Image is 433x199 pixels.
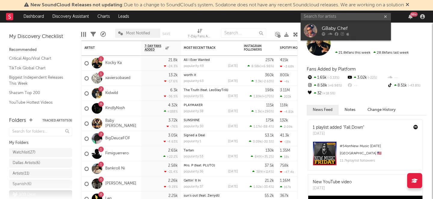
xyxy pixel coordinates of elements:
div: 1.35M [280,149,290,153]
div: 132k [280,118,288,122]
div: # 54 on New Music [DATE] [GEOGRAPHIC_DATA] 🇺🇸 [340,143,418,157]
a: Shazam Top 200 [9,90,66,96]
div: 11.7k playlist followers [340,157,418,164]
div: New YouTube video [313,179,352,185]
div: SUNSHINE [184,119,238,122]
div: sun's out (feat. Zerrydl) [184,194,238,197]
a: Signed a Deal [184,134,205,137]
div: 3.11M [280,88,290,92]
div: Watchlist ( 27 ) [13,149,35,156]
div: 175k [266,118,274,122]
a: "Fall Down" [343,125,364,130]
div: [DATE] [313,131,364,137]
div: -18k [280,140,291,144]
span: 3.3k [255,80,262,83]
div: [DATE] [228,95,238,98]
a: BigDeuceFOF [105,136,130,141]
span: 1.89k [253,95,262,98]
a: Dallas Artists(6) [9,159,72,168]
div: 41.3k [280,134,289,137]
div: -4k [280,80,289,84]
div: 55.2k [265,194,274,198]
a: Tartan [184,149,194,152]
a: Gettin' It In [184,179,201,182]
div: ( ) [251,79,274,83]
div: 367k [280,194,289,198]
div: PLAYMAKER [184,104,238,107]
div: 130k [266,149,274,153]
div: popularity: 49 [184,65,204,68]
div: Gettin' It In [184,179,238,182]
div: 8.51k [387,82,427,90]
div: popularity: 55 [184,95,203,98]
div: Most Recent Track [184,46,229,50]
div: Recommended [9,46,72,54]
div: 1.16M [280,179,290,183]
div: ( ) [251,109,274,113]
span: 849 [255,155,261,159]
a: Spanish(6) [9,180,72,189]
button: Save [162,32,170,36]
div: -24.3 % [164,64,178,68]
div: 3.05k [168,134,178,137]
div: 2.25k [168,194,178,198]
div: worth it [184,74,238,77]
span: 389 [256,170,262,174]
span: -33.4 % [263,185,273,189]
div: 2.65k [168,149,178,153]
button: News Feed [307,105,339,115]
div: [DATE] [313,185,352,191]
div: -36.5 % [164,94,178,98]
div: 37.5k [265,164,274,168]
div: [DATE] [228,140,238,143]
a: Watchlist(27) [9,148,72,157]
div: -21.4 % [164,170,178,174]
span: 1.02k [253,185,262,189]
a: GBaby Chef [301,21,391,40]
div: -4.81k [280,110,294,114]
div: 3.72k [168,118,178,122]
div: Dallas Artists ( 6 ) [13,160,40,167]
div: GBaby Chef [322,25,388,32]
div: 758k [280,164,289,168]
button: Change History [361,105,402,115]
div: 360k [265,73,274,77]
button: Tracked Artists(9) [42,119,72,122]
span: +114 % [263,170,273,174]
div: 2.09k [280,125,293,129]
div: popularity: 30 [184,125,204,128]
a: Charts [93,11,114,23]
div: Tartan [184,149,238,152]
div: +22.2 % [163,155,178,159]
div: ( ) [250,185,274,189]
a: KindlyNxsh [105,106,125,111]
a: [PERSON_NAME] [105,181,136,186]
a: All I Ever Wanted [184,58,210,62]
a: Kocky Ka [105,61,122,66]
span: -22 % [367,76,377,80]
div: 21.2k [265,179,274,183]
span: -3.33 % [327,76,339,80]
div: 1 playlist added [313,125,364,131]
div: ( ) [250,125,274,128]
div: [DATE] [228,170,238,173]
span: +18.5 % [321,92,335,95]
a: Mrs. P (feat. PLUTO) [184,164,215,167]
a: Kidwild [105,91,118,96]
div: ( ) [251,155,274,159]
div: 415k [280,58,288,62]
div: popularity: 37 [184,185,203,188]
div: -4.63 % [164,140,178,144]
span: Fans Added by Platform [307,67,356,71]
div: -17.6 % [164,79,178,83]
div: popularity: 36 [184,170,204,173]
div: [DATE] [228,185,238,188]
a: Discovery Assistant [48,11,93,23]
span: New SoundCloud Releases not updating [30,3,122,8]
span: -2.63 % [263,80,273,83]
div: All I Ever Wanted [184,58,238,62]
div: popularity: 53 [184,155,203,158]
div: 32 [307,90,347,97]
div: [DATE] [228,125,238,128]
div: [DATE] [228,65,238,68]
